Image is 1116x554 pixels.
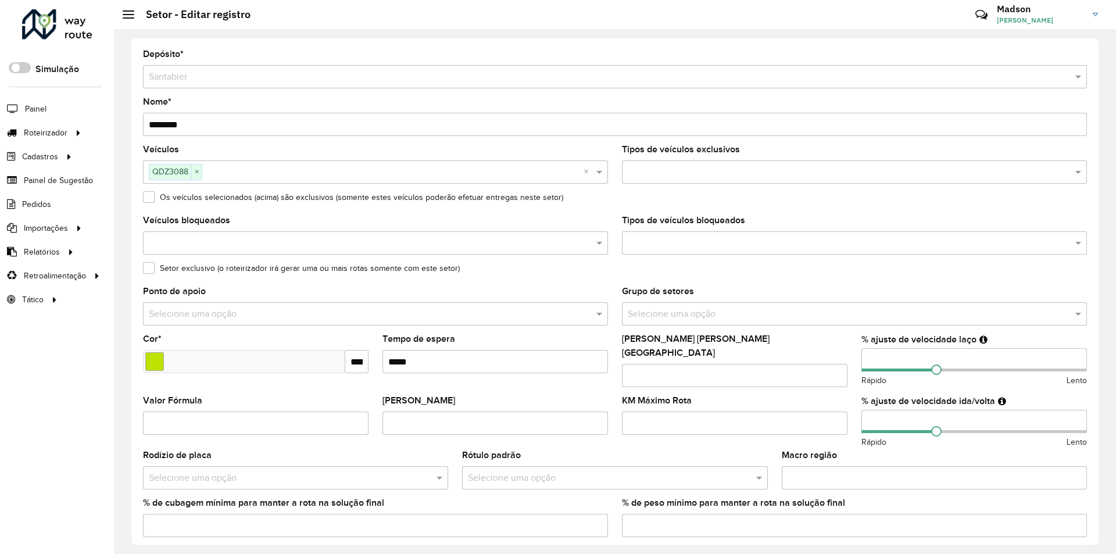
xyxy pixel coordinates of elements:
input: Select a color [145,352,164,371]
span: × [191,165,202,179]
span: Roteirizador [24,127,67,139]
label: Depósito [143,47,184,61]
label: [PERSON_NAME] [382,394,455,408]
label: Os veículos selecionados (acima) são exclusivos (somente estes veículos poderão efetuar entregas ... [143,191,563,203]
label: Tipos de veículos bloqueados [622,213,745,227]
span: Lento [1067,374,1087,387]
span: Clear all [584,165,593,179]
span: Retroalimentação [24,270,86,282]
label: Valor Fórmula [143,394,202,408]
label: Tempo de espera [382,332,455,346]
label: Veículos [143,142,179,156]
h3: Madson [997,3,1084,15]
span: Painel de Sugestão [24,174,93,187]
label: KM Máximo Rota [622,394,692,408]
label: Cor [143,332,162,346]
span: Tático [22,294,44,306]
span: Rápido [861,374,886,387]
label: % ajuste de velocidade laço [861,333,977,346]
label: Tipos de veículos exclusivos [622,142,740,156]
span: Rápido [861,436,886,448]
span: Importações [24,222,68,234]
label: Setor exclusivo (o roteirizador irá gerar uma ou mais rotas somente com este setor) [143,262,460,274]
label: % de peso mínimo para manter a rota na solução final [622,496,845,510]
span: Cadastros [22,151,58,163]
label: % de cubagem mínima para manter a rota na solução final [143,496,384,510]
label: [PERSON_NAME] [PERSON_NAME][GEOGRAPHIC_DATA] [622,332,847,360]
span: Lento [1067,436,1087,448]
label: Simulação [35,62,79,76]
span: Pedidos [22,198,51,210]
em: Ajuste de velocidade do veículo entre a saída do depósito até o primeiro cliente e a saída do últ... [998,396,1006,406]
label: Macro região [782,448,837,462]
span: [PERSON_NAME] [997,15,1084,26]
span: QDZ3088 [149,165,191,178]
h2: Setor - Editar registro [134,8,251,21]
label: % ajuste de velocidade ida/volta [861,394,995,408]
label: Nome [143,95,171,109]
label: Rótulo padrão [462,448,521,462]
span: Painel [25,103,46,115]
label: Veículos bloqueados [143,213,230,227]
label: Ponto de apoio [143,284,206,298]
label: Grupo de setores [622,284,694,298]
span: Relatórios [24,246,60,258]
em: Ajuste de velocidade do veículo entre clientes [979,335,988,344]
label: Rodízio de placa [143,448,212,462]
a: Contato Rápido [969,2,994,27]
